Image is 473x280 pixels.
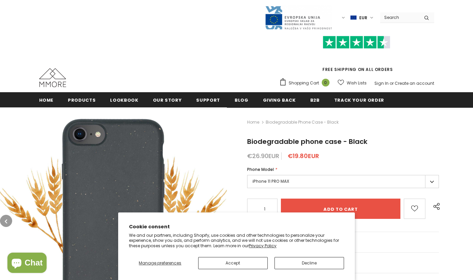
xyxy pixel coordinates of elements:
[247,152,279,160] span: €26.90EUR
[266,118,339,126] span: Biodegradable phone case - Black
[263,92,296,107] a: Giving back
[68,97,96,103] span: Products
[390,80,394,86] span: or
[359,15,367,21] span: EUR
[5,253,49,275] inbox-online-store-chat: Shopify online store chat
[68,92,96,107] a: Products
[129,223,344,230] h2: Cookie consent
[39,92,54,107] a: Home
[289,80,319,86] span: Shopping Cart
[110,92,138,107] a: Lookbook
[196,97,220,103] span: support
[129,233,344,249] p: We and our partners, including Shopify, use cookies and other technologies to personalize your ex...
[265,5,332,30] img: Javni Razpis
[39,68,66,87] img: MMORE Cases
[334,92,384,107] a: Track your order
[279,78,333,88] a: Shopping Cart 0
[235,92,248,107] a: Blog
[274,257,344,269] button: Decline
[196,92,220,107] a: support
[281,199,400,219] input: Add to cart
[334,97,384,103] span: Track your order
[322,79,330,86] span: 0
[247,137,367,146] span: Biodegradable phone case - Black
[347,80,367,86] span: Wish Lists
[153,97,182,103] span: Our Story
[310,97,320,103] span: B2B
[279,49,434,66] iframe: Customer reviews powered by Trustpilot
[338,77,367,89] a: Wish Lists
[310,92,320,107] a: B2B
[323,36,390,49] img: Trust Pilot Stars
[374,80,389,86] a: Sign In
[247,175,439,188] label: iPhone 11 PRO MAX
[198,257,268,269] button: Accept
[288,152,319,160] span: €19.80EUR
[139,260,181,266] span: Manage preferences
[39,97,54,103] span: Home
[265,15,332,20] a: Javni Razpis
[263,97,296,103] span: Giving back
[129,257,191,269] button: Manage preferences
[235,97,248,103] span: Blog
[380,12,419,22] input: Search Site
[249,243,277,249] a: Privacy Policy
[247,118,259,126] a: Home
[110,97,138,103] span: Lookbook
[395,80,434,86] a: Create an account
[153,92,182,107] a: Our Story
[247,167,274,172] span: Phone Model
[279,39,434,72] span: FREE SHIPPING ON ALL ORDERS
